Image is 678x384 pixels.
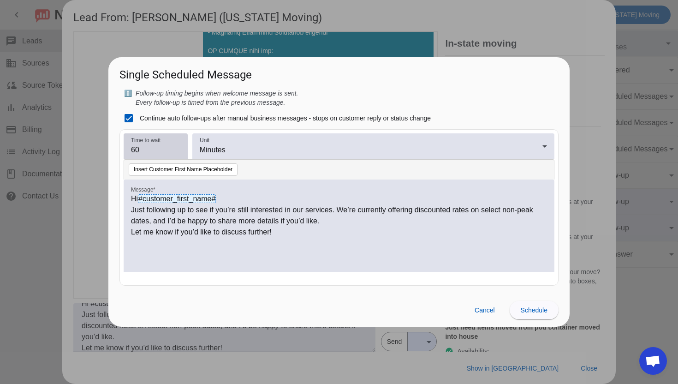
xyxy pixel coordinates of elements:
mat-label: Time to wait [131,137,161,143]
div: Open chat [639,347,667,375]
h2: Single Scheduled Message [108,57,570,88]
span: Schedule [521,306,547,314]
span: Cancel [475,306,495,314]
span: #customer_first_name# [138,194,216,203]
button: Insert Customer First Name Placeholder [129,163,238,176]
label: Continue auto follow-ups after manual business messages - stops on customer reply or status change [138,114,431,123]
p: Let me know if you’d like to discuss further! [131,227,547,238]
button: Cancel [467,301,502,319]
button: Schedule [510,301,559,319]
p: Just following up to see if you’re still interested in our services. We’re currently offering dis... [131,204,547,227]
mat-label: Unit [200,137,209,143]
p: Hi [131,193,547,204]
i: Follow-up timing begins when welcome message is sent. Every follow-up is timed from the previous ... [136,90,298,106]
span: ℹ️ [124,89,132,107]
span: Minutes [200,146,226,154]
